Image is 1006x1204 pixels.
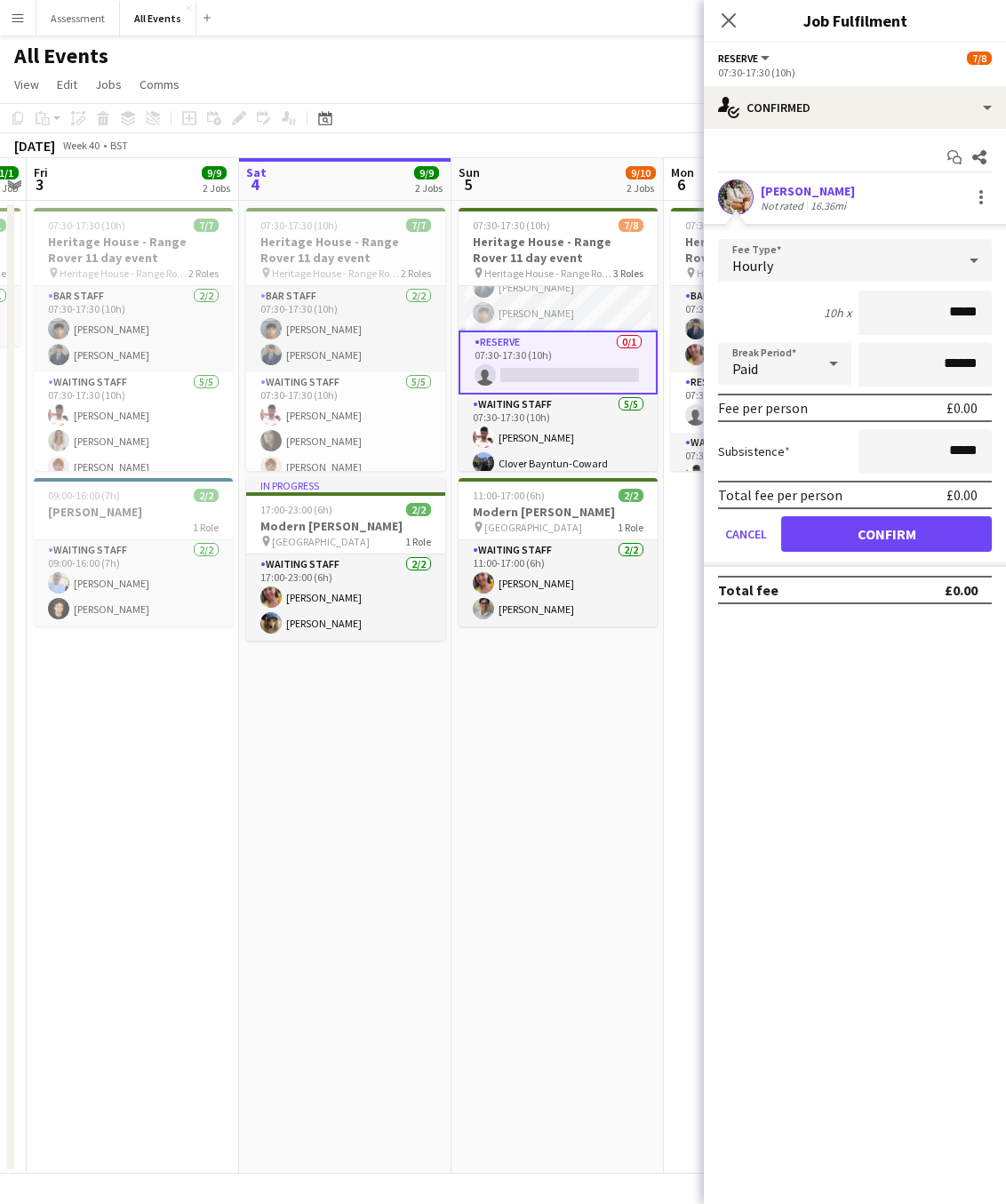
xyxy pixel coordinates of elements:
[34,540,233,626] app-card-role: Waiting Staff2/209:00-16:00 (7h)[PERSON_NAME][PERSON_NAME]
[697,267,826,280] span: Heritage House - Range Rover 11 day event
[807,199,850,212] div: 16.36mi
[246,164,267,180] span: Sat
[246,478,445,492] div: In progress
[48,219,125,232] span: 07:30-17:30 (10h)
[626,166,656,179] span: 9/10
[459,331,658,395] app-card-role: Reserve0/107:30-17:30 (10h)
[188,267,219,280] span: 2 Roles
[31,174,48,195] span: 3
[34,478,233,626] app-job-card: 09:00-16:00 (7h)2/2[PERSON_NAME]1 RoleWaiting Staff2/209:00-16:00 (7h)[PERSON_NAME][PERSON_NAME]
[761,199,807,212] div: Not rated
[246,478,445,641] app-job-card: In progress17:00-23:00 (6h)2/2Modern [PERSON_NAME] [GEOGRAPHIC_DATA]1 RoleWaiting Staff2/217:00-2...
[36,1,120,36] button: Assessment
[14,76,39,92] span: View
[7,73,46,96] a: View
[945,581,978,599] div: £0.00
[671,164,694,180] span: Mon
[246,554,445,641] app-card-role: Waiting Staff2/217:00-23:00 (6h)[PERSON_NAME][PERSON_NAME]
[246,208,445,471] app-job-card: 07:30-17:30 (10h)7/7Heritage House - Range Rover 11 day event Heritage House - Range Rover 11 day...
[260,219,338,232] span: 07:30-17:30 (10h)
[244,174,267,195] span: 4
[619,489,643,502] span: 2/2
[50,73,84,96] a: Edit
[456,174,480,195] span: 5
[484,521,582,534] span: [GEOGRAPHIC_DATA]
[671,234,870,266] h3: Heritage House - Range Rover 11 day event
[685,219,762,232] span: 07:30-17:30 (10h)
[406,503,431,516] span: 2/2
[781,516,992,552] button: Confirm
[618,521,643,534] span: 1 Role
[718,66,992,79] div: 07:30-17:30 (10h)
[459,395,658,558] app-card-role: Waiting Staff5/507:30-17:30 (10h)[PERSON_NAME]Clover Bayntun-Coward
[619,219,643,232] span: 7/8
[415,181,443,195] div: 2 Jobs
[459,540,658,626] app-card-role: Waiting Staff2/211:00-17:00 (6h)[PERSON_NAME][PERSON_NAME]
[110,139,128,152] div: BST
[48,489,120,502] span: 09:00-16:00 (7h)
[946,399,978,417] div: £0.00
[718,399,808,417] div: Fee per person
[718,52,772,65] button: Reserve
[59,139,103,152] span: Week 40
[34,504,233,520] h3: [PERSON_NAME]
[132,73,187,96] a: Comms
[246,234,445,266] h3: Heritage House - Range Rover 11 day event
[668,174,694,195] span: 6
[732,257,773,275] span: Hourly
[272,267,401,280] span: Heritage House - Range Rover 11 day event
[671,433,870,596] app-card-role: Waiting Staff5/507:30-17:30 (10h)[PERSON_NAME]
[95,76,122,92] span: Jobs
[718,443,790,459] label: Subsistence
[671,208,870,471] app-job-card: 07:30-17:30 (10h)7/8Heritage House - Range Rover 11 day event Heritage House - Range Rover 11 day...
[202,166,227,179] span: 9/9
[946,486,978,504] div: £0.00
[484,267,613,280] span: Heritage House - Range Rover 11 day event
[459,234,658,266] h3: Heritage House - Range Rover 11 day event
[194,219,219,232] span: 7/7
[14,43,108,69] h1: All Events
[193,521,219,534] span: 1 Role
[459,208,658,471] app-job-card: 07:30-17:30 (10h)7/8Heritage House - Range Rover 11 day event Heritage House - Range Rover 11 day...
[34,208,233,471] app-job-card: 07:30-17:30 (10h)7/7Heritage House - Range Rover 11 day event Heritage House - Range Rover 11 day...
[967,52,992,65] span: 7/8
[627,181,655,195] div: 2 Jobs
[57,76,77,92] span: Edit
[732,360,758,378] span: Paid
[60,267,188,280] span: Heritage House - Range Rover 11 day event
[761,183,855,199] div: [PERSON_NAME]
[406,219,431,232] span: 7/7
[34,164,48,180] span: Fri
[718,486,842,504] div: Total fee per person
[34,372,233,536] app-card-role: Waiting Staff5/507:30-17:30 (10h)[PERSON_NAME][PERSON_NAME][PERSON_NAME]
[718,52,758,65] span: Reserve
[34,234,233,266] h3: Heritage House - Range Rover 11 day event
[704,86,1006,129] div: Confirmed
[459,478,658,626] div: 11:00-17:00 (6h)2/2Modern [PERSON_NAME] [GEOGRAPHIC_DATA]1 RoleWaiting Staff2/211:00-17:00 (6h)[P...
[459,244,658,331] app-card-role: Bar Staff2/207:30-17:30 (10h)[PERSON_NAME][PERSON_NAME]
[120,1,196,36] button: All Events
[246,286,445,372] app-card-role: Bar Staff2/207:30-17:30 (10h)[PERSON_NAME][PERSON_NAME]
[405,535,431,548] span: 1 Role
[140,76,180,92] span: Comms
[414,166,439,179] span: 9/9
[246,372,445,536] app-card-role: Waiting Staff5/507:30-17:30 (10h)[PERSON_NAME][PERSON_NAME][PERSON_NAME]
[194,489,219,502] span: 2/2
[260,503,332,516] span: 17:00-23:00 (6h)
[246,518,445,534] h3: Modern [PERSON_NAME]
[473,489,545,502] span: 11:00-17:00 (6h)
[718,581,778,599] div: Total fee
[613,267,643,280] span: 3 Roles
[718,516,774,552] button: Cancel
[401,267,431,280] span: 2 Roles
[824,305,851,321] div: 10h x
[14,137,55,155] div: [DATE]
[459,164,480,180] span: Sun
[671,372,870,433] app-card-role: Reserve0/107:30-17:30 (10h)
[272,535,370,548] span: [GEOGRAPHIC_DATA]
